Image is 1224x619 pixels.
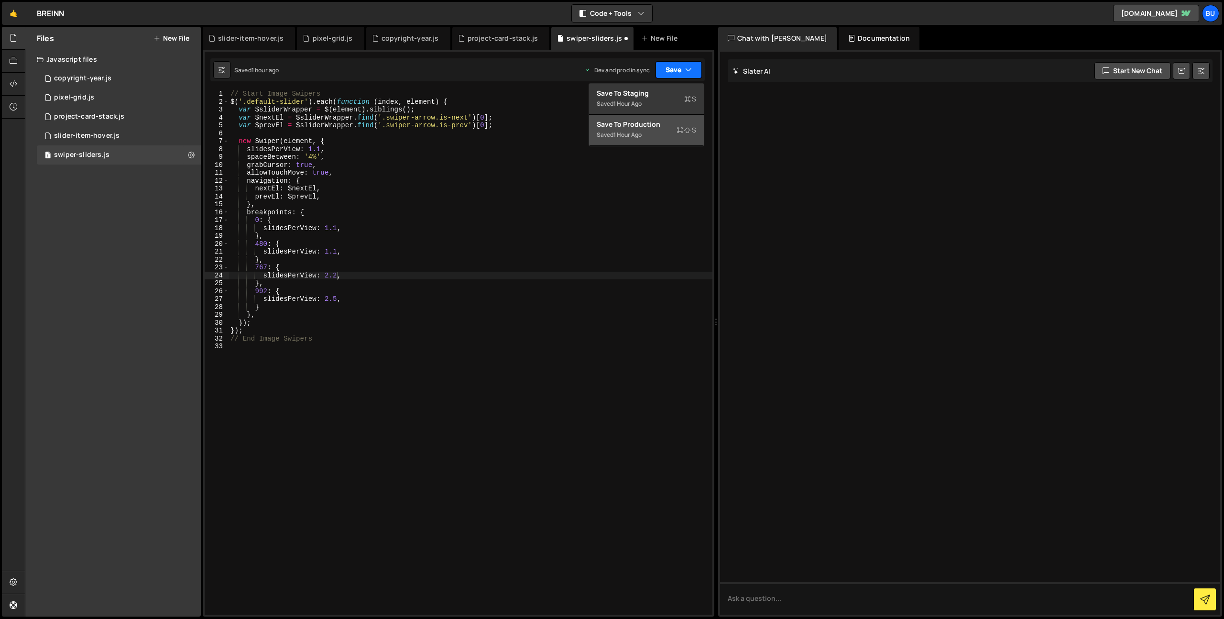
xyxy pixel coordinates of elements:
[1202,5,1219,22] a: Bu
[205,177,229,185] div: 12
[37,88,201,107] div: 17243/47882.js
[205,169,229,177] div: 11
[205,319,229,327] div: 30
[54,132,120,140] div: slider-item-hover.js
[732,66,771,76] h2: Slater AI
[313,33,353,43] div: pixel-grid.js
[205,137,229,145] div: 7
[205,185,229,193] div: 13
[205,145,229,154] div: 8
[205,153,229,161] div: 9
[37,33,54,44] h2: Files
[641,33,681,43] div: New File
[205,343,229,351] div: 33
[613,99,642,108] div: 1 hour ago
[597,120,696,129] div: Save to Production
[234,66,279,74] div: Saved
[684,94,696,104] span: S
[205,335,229,343] div: 32
[613,131,642,139] div: 1 hour ago
[205,279,229,287] div: 25
[153,34,189,42] button: New File
[205,240,229,248] div: 20
[382,33,439,43] div: copyright-year.js
[468,33,538,43] div: project-card-stack.js
[205,106,229,114] div: 3
[205,248,229,256] div: 21
[205,264,229,272] div: 23
[1113,5,1199,22] a: [DOMAIN_NAME]
[205,90,229,98] div: 1
[589,115,704,146] button: Save to ProductionS Saved1 hour ago
[45,152,51,160] span: 1
[54,112,124,121] div: project-card-stack.js
[37,8,64,19] div: BREINN
[251,66,279,74] div: 1 hour ago
[572,5,652,22] button: Code + Tools
[205,303,229,311] div: 28
[839,27,919,50] div: Documentation
[205,161,229,169] div: 10
[25,50,201,69] div: Javascript files
[597,129,696,141] div: Saved
[205,200,229,209] div: 15
[205,232,229,240] div: 19
[205,311,229,319] div: 29
[205,295,229,303] div: 27
[54,74,111,83] div: copyright-year.js
[718,27,837,50] div: Chat with [PERSON_NAME]
[37,145,201,165] div: 17243/47721.js
[205,98,229,106] div: 2
[37,126,201,145] div: 17243/47965.js
[585,66,650,74] div: Dev and prod in sync
[2,2,25,25] a: 🤙
[205,114,229,122] div: 4
[567,33,622,43] div: swiper-sliders.js
[218,33,284,43] div: slider-item-hover.js
[54,93,94,102] div: pixel-grid.js
[677,125,696,135] span: S
[54,151,109,159] div: swiper-sliders.js
[656,61,702,78] button: Save
[597,88,696,98] div: Save to Staging
[205,327,229,335] div: 31
[37,69,201,88] div: 17243/47778.js
[589,84,704,115] button: Save to StagingS Saved1 hour ago
[205,287,229,296] div: 26
[205,122,229,130] div: 5
[597,98,696,110] div: Saved
[1094,62,1170,79] button: Start new chat
[205,216,229,224] div: 17
[205,209,229,217] div: 16
[205,193,229,201] div: 14
[205,256,229,264] div: 22
[37,107,201,126] div: 17243/47771.js
[205,224,229,232] div: 18
[205,130,229,138] div: 6
[205,272,229,280] div: 24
